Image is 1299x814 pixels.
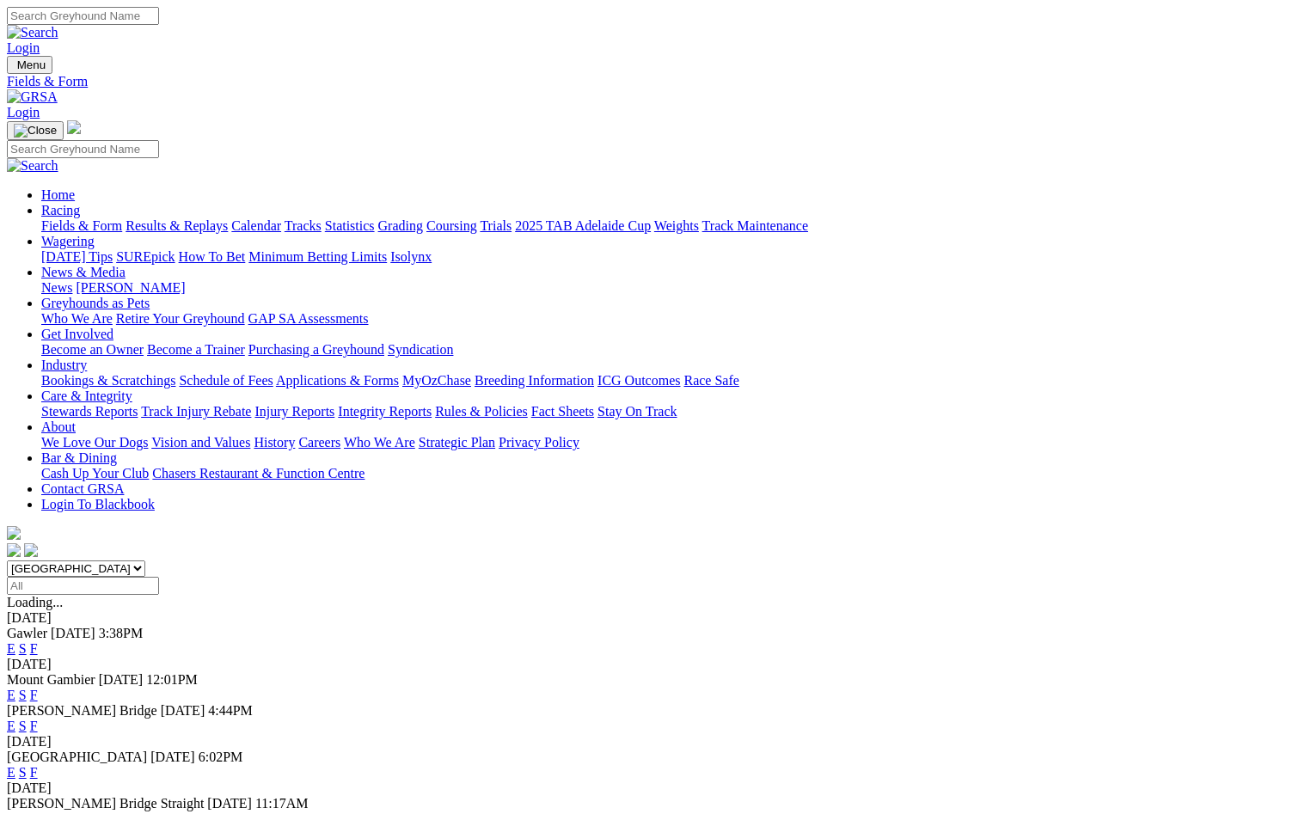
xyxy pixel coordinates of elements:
[7,672,95,687] span: Mount Gambier
[344,435,415,450] a: Who We Are
[30,719,38,733] a: F
[7,543,21,557] img: facebook.svg
[7,641,15,656] a: E
[41,187,75,202] a: Home
[702,218,808,233] a: Track Maintenance
[179,373,273,388] a: Schedule of Fees
[7,105,40,119] a: Login
[276,373,399,388] a: Applications & Forms
[597,404,677,419] a: Stay On Track
[51,626,95,640] span: [DATE]
[41,311,1292,327] div: Greyhounds as Pets
[499,435,579,450] a: Privacy Policy
[146,672,198,687] span: 12:01PM
[19,641,27,656] a: S
[41,327,113,341] a: Get Involved
[19,688,27,702] a: S
[7,703,157,718] span: [PERSON_NAME] Bridge
[7,750,147,764] span: [GEOGRAPHIC_DATA]
[41,481,124,496] a: Contact GRSA
[7,140,159,158] input: Search
[179,249,246,264] a: How To Bet
[683,373,738,388] a: Race Safe
[7,688,15,702] a: E
[654,218,699,233] a: Weights
[248,311,369,326] a: GAP SA Assessments
[7,765,15,780] a: E
[7,626,47,640] span: Gawler
[426,218,477,233] a: Coursing
[419,435,495,450] a: Strategic Plan
[41,389,132,403] a: Care & Integrity
[7,121,64,140] button: Toggle navigation
[7,780,1292,796] div: [DATE]
[7,56,52,74] button: Toggle navigation
[41,373,1292,389] div: Industry
[99,626,144,640] span: 3:38PM
[41,419,76,434] a: About
[7,526,21,540] img: logo-grsa-white.png
[325,218,375,233] a: Statistics
[7,610,1292,626] div: [DATE]
[480,218,512,233] a: Trials
[7,577,159,595] input: Select date
[41,280,1292,296] div: News & Media
[30,688,38,702] a: F
[41,342,1292,358] div: Get Involved
[41,466,1292,481] div: Bar & Dining
[597,373,680,388] a: ICG Outcomes
[41,435,148,450] a: We Love Our Dogs
[475,373,594,388] a: Breeding Information
[41,234,95,248] a: Wagering
[30,641,38,656] a: F
[161,703,205,718] span: [DATE]
[254,404,334,419] a: Injury Reports
[255,796,309,811] span: 11:17AM
[41,373,175,388] a: Bookings & Scratchings
[7,719,15,733] a: E
[41,249,1292,265] div: Wagering
[7,796,204,811] span: [PERSON_NAME] Bridge Straight
[19,765,27,780] a: S
[14,124,57,138] img: Close
[298,435,340,450] a: Careers
[41,203,80,217] a: Racing
[378,218,423,233] a: Grading
[17,58,46,71] span: Menu
[41,404,1292,419] div: Care & Integrity
[41,435,1292,450] div: About
[199,750,243,764] span: 6:02PM
[531,404,594,419] a: Fact Sheets
[388,342,453,357] a: Syndication
[41,311,113,326] a: Who We Are
[152,466,365,480] a: Chasers Restaurant & Function Centre
[208,703,253,718] span: 4:44PM
[99,672,144,687] span: [DATE]
[116,249,175,264] a: SUREpick
[41,450,117,465] a: Bar & Dining
[338,404,432,419] a: Integrity Reports
[41,249,113,264] a: [DATE] Tips
[7,74,1292,89] a: Fields & Form
[207,796,252,811] span: [DATE]
[231,218,281,233] a: Calendar
[41,280,72,295] a: News
[24,543,38,557] img: twitter.svg
[141,404,251,419] a: Track Injury Rebate
[435,404,528,419] a: Rules & Policies
[254,435,295,450] a: History
[402,373,471,388] a: MyOzChase
[248,249,387,264] a: Minimum Betting Limits
[41,265,126,279] a: News & Media
[7,40,40,55] a: Login
[41,342,144,357] a: Become an Owner
[116,311,245,326] a: Retire Your Greyhound
[41,497,155,511] a: Login To Blackbook
[41,218,1292,234] div: Racing
[30,765,38,780] a: F
[41,218,122,233] a: Fields & Form
[7,158,58,174] img: Search
[147,342,245,357] a: Become a Trainer
[19,719,27,733] a: S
